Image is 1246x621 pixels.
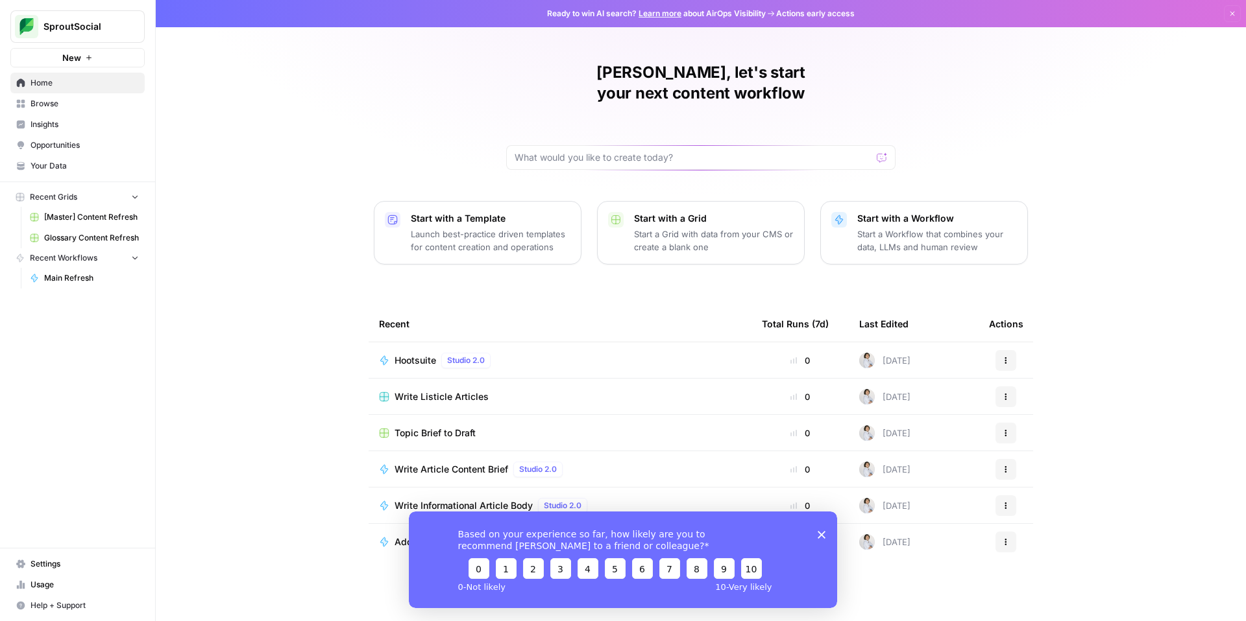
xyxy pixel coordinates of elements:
span: Main Refresh [44,272,139,284]
a: Topic Brief to Draft [379,427,741,439]
img: jknv0oczz1bkybh4cpsjhogg89cj [859,498,875,513]
span: SproutSocial [43,20,122,33]
iframe: Survey from AirOps [409,511,837,608]
a: Write Listicle Articles [379,390,741,403]
img: jknv0oczz1bkybh4cpsjhogg89cj [859,353,875,368]
div: 0 [762,427,838,439]
img: jknv0oczz1bkybh4cpsjhogg89cj [859,462,875,477]
span: Add Hero Image to Article [395,535,507,548]
span: Actions early access [776,8,855,19]
img: jknv0oczz1bkybh4cpsjhogg89cj [859,534,875,550]
div: 0 [762,463,838,476]
a: Settings [10,554,145,574]
p: Start a Grid with data from your CMS or create a blank one [634,228,794,253]
p: Start with a Template [411,212,570,225]
a: Glossary Content Refresh [24,228,145,248]
div: Last Edited [859,306,909,342]
img: jknv0oczz1bkybh4cpsjhogg89cj [859,389,875,404]
span: New [62,51,81,64]
a: Browse [10,93,145,114]
div: 0 [762,499,838,512]
button: Start with a GridStart a Grid with data from your CMS or create a blank one [597,201,805,264]
span: Settings [31,558,139,570]
a: Write Article Content BriefStudio 2.0 [379,462,741,477]
div: [DATE] [859,534,910,550]
div: Actions [989,306,1023,342]
span: [Master] Content Refresh [44,211,139,223]
p: Start a Workflow that combines your data, LLMs and human review [857,228,1017,253]
a: Usage [10,574,145,595]
span: Studio 2.0 [519,463,557,475]
p: Start with a Workflow [857,212,1017,225]
a: Add Hero Image to ArticleStudio 2.0 [379,534,741,550]
div: [DATE] [859,462,910,477]
a: Home [10,73,145,93]
a: Opportunities [10,135,145,156]
span: Glossary Content Refresh [44,232,139,244]
div: [DATE] [859,498,910,513]
span: Recent Grids [30,191,77,203]
button: Start with a WorkflowStart a Workflow that combines your data, LLMs and human review [820,201,1028,264]
div: 0 [762,354,838,367]
span: Write Informational Article Body [395,499,533,512]
div: [DATE] [859,425,910,441]
span: Hootsuite [395,354,436,367]
span: Opportunities [31,139,139,151]
div: [DATE] [859,389,910,404]
div: Total Runs (7d) [762,306,829,342]
a: Learn more [639,8,681,18]
a: Your Data [10,156,145,176]
span: Studio 2.0 [544,500,581,511]
a: Insights [10,114,145,135]
span: Help + Support [31,600,139,611]
span: Insights [31,119,139,130]
input: What would you like to create today? [515,151,872,164]
a: HootsuiteStudio 2.0 [379,353,741,368]
div: Recent [379,306,741,342]
button: Start with a TemplateLaunch best-practice driven templates for content creation and operations [374,201,581,264]
span: Write Listicle Articles [395,390,489,403]
span: Ready to win AI search? about AirOps Visibility [547,8,766,19]
button: Workspace: SproutSocial [10,10,145,43]
button: New [10,48,145,67]
div: 0 [762,390,838,403]
span: Your Data [31,160,139,172]
h1: [PERSON_NAME], let's start your next content workflow [506,62,896,104]
span: Topic Brief to Draft [395,427,476,439]
a: Main Refresh [24,268,145,288]
p: Launch best-practice driven templates for content creation and operations [411,228,570,253]
button: Recent Grids [10,187,145,207]
span: Usage [31,579,139,591]
span: Studio 2.0 [447,355,485,366]
a: [Master] Content Refresh [24,207,145,228]
span: Recent Workflows [30,252,97,264]
img: jknv0oczz1bkybh4cpsjhogg89cj [859,425,875,441]
span: Write Article Content Brief [395,463,508,476]
div: [DATE] [859,353,910,368]
img: SproutSocial Logo [15,15,38,38]
span: Browse [31,98,139,110]
p: Start with a Grid [634,212,794,225]
span: Home [31,77,139,89]
button: Help + Support [10,595,145,616]
a: Write Informational Article BodyStudio 2.0 [379,498,741,513]
button: Recent Workflows [10,248,145,268]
